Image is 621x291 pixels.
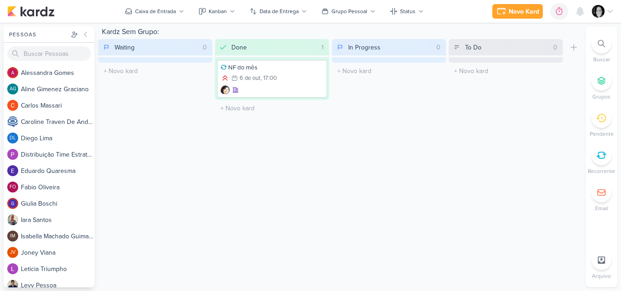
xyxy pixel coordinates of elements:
[260,75,277,81] div: , 17:00
[7,30,69,39] div: Pessoas
[220,64,324,72] div: NF do mês
[10,234,15,239] p: IM
[7,6,55,17] img: kardz.app
[7,165,18,176] img: Eduardo Quaresma
[21,281,95,290] div: L e v y P e s s o a
[199,43,210,52] div: 0
[10,87,16,92] p: AG
[21,199,95,208] div: G i u l i a B o s c h i
[21,84,95,94] div: A l i n e G i m e n e z G r a c i a n o
[492,4,543,19] button: Novo Kard
[318,43,327,52] div: 1
[509,7,539,16] div: Novo Kard
[433,43,444,52] div: 0
[217,102,327,115] input: + Novo kard
[7,67,18,78] img: Alessandra Gomes
[451,64,561,78] input: + Novo kard
[592,5,605,18] img: Renata Brandão
[21,182,95,192] div: F a b i o O l i v e i r a
[100,64,210,78] input: + Novo kard
[220,85,230,94] img: Lucimara Paz
[595,204,608,212] p: Email
[21,232,95,241] div: I s a b e l l a M a c h a d o G u i m a r ã e s
[220,85,230,94] div: Criador(a): Lucimara Paz
[220,74,230,83] div: Prioridade Alta
[7,280,18,291] img: Levy Pessoa
[7,214,18,225] img: Iara Santos
[7,84,18,94] div: Aline Gimenez Graciano
[10,136,16,141] p: DL
[590,130,614,138] p: Pendente
[21,133,95,143] div: D i e g o L i m a
[98,26,582,39] div: Kardz Sem Grupo:
[7,149,18,160] img: Distribuição Time Estratégico
[7,100,18,111] img: Carlos Massari
[592,93,611,101] p: Grupos
[550,43,561,52] div: 0
[593,55,610,64] p: Buscar
[7,46,91,61] input: Buscar Pessoas
[21,264,95,274] div: L e t i c i a T r i u m p h o
[21,117,95,127] div: C a r o l i n e T r a v e n D e A n d r a d e
[21,68,95,78] div: A l e s s a n d r a G o m e s
[10,185,16,190] p: FO
[21,166,95,176] div: E d u a r d o Q u a r e s m a
[586,34,617,64] li: Ctrl + F
[10,250,15,255] p: JV
[7,198,18,209] img: Giulia Boschi
[7,133,18,143] div: Diego Lima
[7,182,18,192] div: Fabio Oliveira
[592,272,611,280] p: Arquivo
[21,101,95,110] div: C a r l o s M a s s a r i
[588,167,615,175] p: Recorrente
[7,247,18,258] div: Joney Viana
[7,116,18,127] img: Caroline Traven De Andrade
[21,215,95,225] div: I a r a S a n t o s
[240,75,260,81] div: 6 de out
[21,150,95,159] div: D i s t r i b u i ç ã o T i m e E s t r a t é g i c o
[7,263,18,274] img: Leticia Triumpho
[7,231,18,242] div: Isabella Machado Guimarães
[21,248,95,257] div: J o n e y V i a n a
[334,64,444,78] input: + Novo kard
